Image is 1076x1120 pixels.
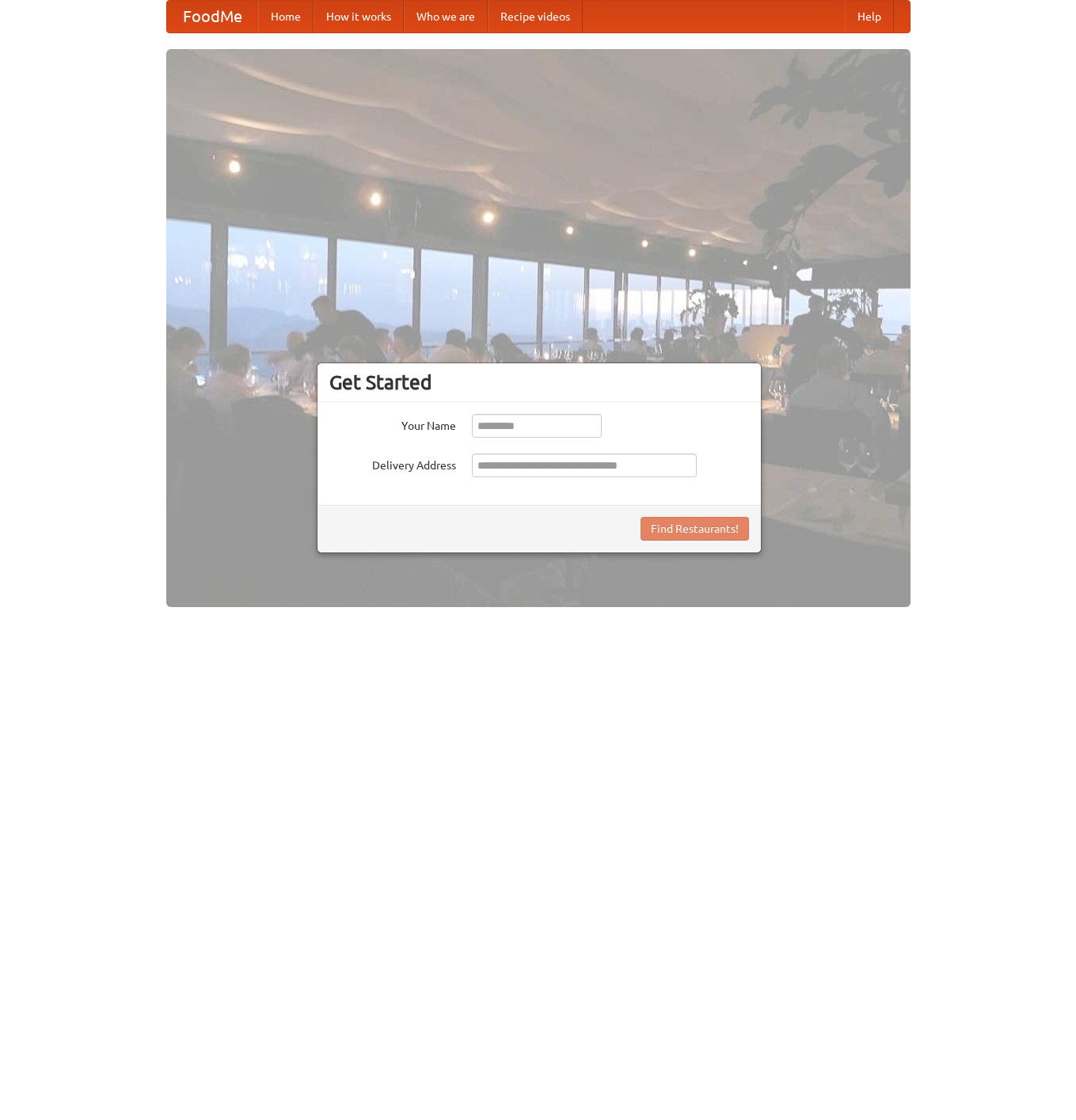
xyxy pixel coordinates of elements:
[314,1,404,32] a: How it works
[845,1,894,32] a: Help
[641,517,749,541] button: Find Restaurants!
[488,1,583,32] a: Recipe videos
[404,1,488,32] a: Who we are
[258,1,314,32] a: Home
[329,370,749,394] h3: Get Started
[329,414,456,434] label: Your Name
[167,1,258,32] a: FoodMe
[329,454,456,473] label: Delivery Address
